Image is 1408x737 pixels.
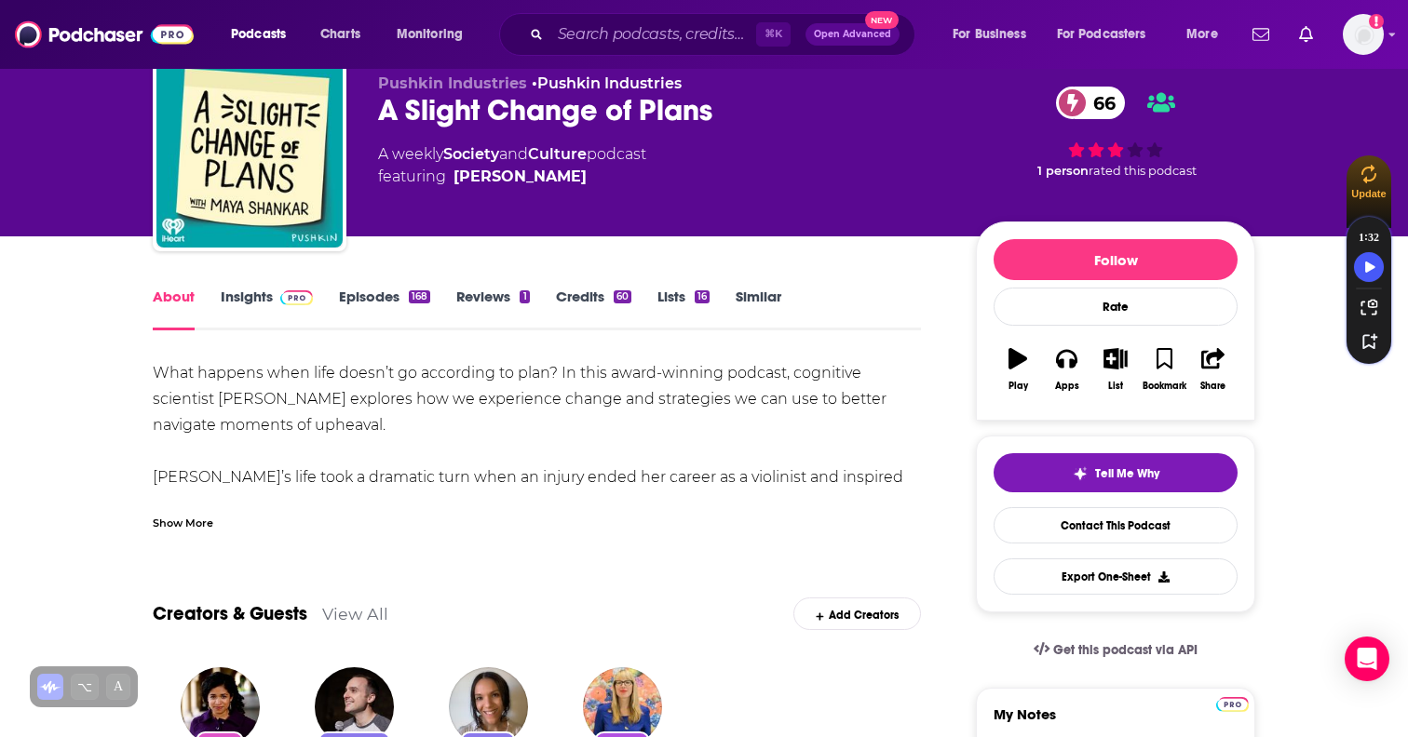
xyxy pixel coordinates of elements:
[1095,466,1159,481] span: Tell Me Why
[1369,14,1384,29] svg: Add a profile image
[1245,19,1277,50] a: Show notifications dropdown
[537,74,682,92] a: Pushkin Industries
[1056,87,1125,119] a: 66
[153,602,307,625] a: Creators & Guests
[1200,381,1225,392] div: Share
[280,290,313,305] img: Podchaser Pro
[940,20,1049,49] button: open menu
[339,288,430,330] a: Episodes168
[806,23,900,46] button: Open AdvancedNew
[218,20,310,49] button: open menu
[443,145,499,163] a: Society
[1143,381,1186,392] div: Bookmark
[736,288,781,330] a: Similar
[1089,164,1197,178] span: rated this podcast
[994,507,1238,543] a: Contact This Podcast
[308,20,372,49] a: Charts
[1091,336,1140,403] button: List
[528,145,587,163] a: Culture
[378,74,527,92] span: Pushkin Industries
[1055,381,1079,392] div: Apps
[657,288,710,330] a: Lists16
[384,20,487,49] button: open menu
[1075,87,1125,119] span: 66
[517,13,933,56] div: Search podcasts, credits, & more...
[1173,20,1241,49] button: open menu
[1108,381,1123,392] div: List
[15,17,194,52] img: Podchaser - Follow, Share and Rate Podcasts
[320,21,360,47] span: Charts
[1216,694,1249,712] a: Pro website
[1140,336,1188,403] button: Bookmark
[994,239,1238,280] button: Follow
[456,288,529,330] a: Reviews1
[994,558,1238,595] button: Export One-Sheet
[695,290,710,303] div: 16
[499,145,528,163] span: and
[865,11,899,29] span: New
[1345,636,1389,681] div: Open Intercom Messenger
[1042,336,1090,403] button: Apps
[756,22,791,47] span: ⌘ K
[1343,14,1384,55] button: Show profile menu
[614,290,631,303] div: 60
[454,166,587,188] a: Dr. Maya Shankar
[1019,627,1212,673] a: Get this podcast via API
[1009,381,1028,392] div: Play
[156,61,343,248] img: A Slight Change of Plans
[994,336,1042,403] button: Play
[378,166,646,188] span: featuring
[1073,466,1088,481] img: tell me why sparkle
[994,288,1238,326] div: Rate
[976,74,1255,190] div: 66 1 personrated this podcast
[1343,14,1384,55] img: User Profile
[953,21,1026,47] span: For Business
[231,21,286,47] span: Podcasts
[153,288,195,330] a: About
[1216,697,1249,712] img: Podchaser Pro
[1343,14,1384,55] span: Logged in as catefess
[532,74,682,92] span: •
[1189,336,1238,403] button: Share
[221,288,313,330] a: InsightsPodchaser Pro
[409,290,430,303] div: 168
[322,604,388,623] a: View All
[378,143,646,188] div: A weekly podcast
[1057,21,1146,47] span: For Podcasters
[994,453,1238,492] button: tell me why sparkleTell Me Why
[556,288,631,330] a: Credits60
[1045,20,1173,49] button: open menu
[1053,642,1198,658] span: Get this podcast via API
[1037,164,1089,178] span: 1 person
[550,20,756,49] input: Search podcasts, credits, & more...
[793,597,921,630] div: Add Creators
[1186,21,1218,47] span: More
[520,290,529,303] div: 1
[397,21,463,47] span: Monitoring
[814,30,891,39] span: Open Advanced
[1292,19,1320,50] a: Show notifications dropdown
